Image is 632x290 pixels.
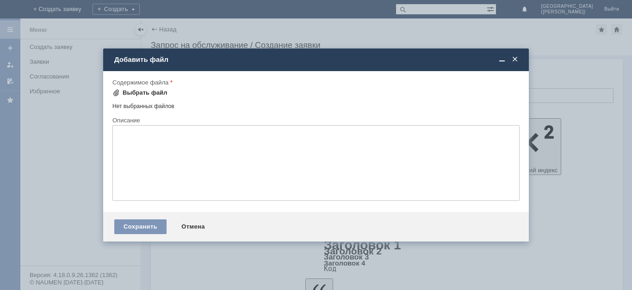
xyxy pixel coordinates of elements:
div: Содержимое файла [112,79,518,85]
span: Закрыть [510,55,520,64]
div: Нет выбранных файлов [112,99,520,110]
span: Свернуть (Ctrl + M) [497,55,507,64]
div: Описание [112,117,518,123]
div: Выбрать файл [123,89,167,97]
div: Добавить файл [114,55,520,64]
div: Добрый вечер, прошу удалить отложенные чеки во вложении. [GEOGRAPHIC_DATA] [4,4,135,18]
